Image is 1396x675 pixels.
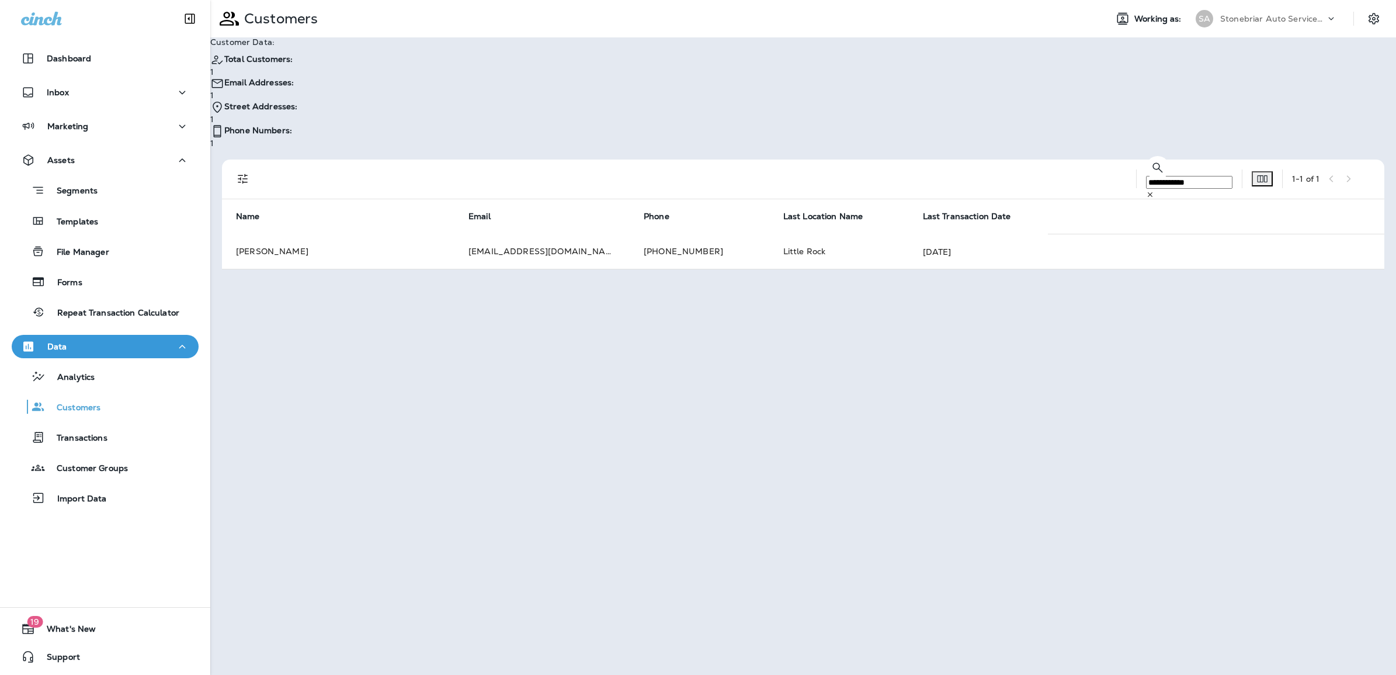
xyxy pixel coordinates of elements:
[12,148,199,172] button: Assets
[923,212,1026,222] span: Last Transaction Date
[468,212,506,222] span: Email
[12,455,199,480] button: Customer Groups
[224,77,294,88] span: Email Addresses:
[210,67,297,77] p: 1
[47,88,69,97] p: Inbox
[909,234,1384,269] td: [DATE]
[46,278,82,289] p: Forms
[923,212,1011,221] span: Last Transaction Date
[12,81,199,104] button: Inbox
[210,115,297,124] p: 1
[210,37,297,47] p: Customer Data:
[236,212,275,222] span: Name
[45,463,128,475] p: Customer Groups
[644,212,685,222] span: Phone
[12,269,199,294] button: Forms
[454,234,630,269] td: [EMAIL_ADDRESS][DOMAIN_NAME]
[45,217,98,228] p: Templates
[46,494,107,505] p: Import Data
[45,403,100,414] p: Customers
[47,122,88,131] p: Marketing
[468,212,491,221] span: Email
[27,616,43,628] span: 19
[45,433,107,444] p: Transactions
[236,212,260,221] span: Name
[47,155,75,165] p: Assets
[12,364,199,389] button: Analytics
[12,645,199,669] button: Support
[1292,174,1319,184] div: 1 - 1 of 1
[12,300,199,324] button: Repeat Transaction Calculator
[1252,171,1273,186] button: Edit Fields
[45,247,109,258] p: File Manager
[783,212,863,221] span: Last Location Name
[12,115,199,138] button: Marketing
[173,7,206,30] button: Collapse Sidebar
[47,54,91,63] p: Dashboard
[783,212,878,222] span: Last Location Name
[46,308,179,319] p: Repeat Transaction Calculator
[12,178,199,203] button: Segments
[12,209,199,233] button: Templates
[231,167,255,191] button: Filters
[224,54,293,64] span: Total Customers:
[210,91,297,100] p: 1
[12,335,199,358] button: Data
[12,486,199,510] button: Import Data
[35,624,96,638] span: What's New
[644,212,669,221] span: Phone
[12,617,199,641] button: 19What's New
[210,139,297,148] p: 1
[783,246,826,257] span: Little Rock
[1363,8,1384,29] button: Settings
[224,101,297,112] span: Street Addresses:
[45,186,98,198] p: Segments
[12,239,199,264] button: File Manager
[1146,156,1169,179] button: Collapse Search
[35,652,80,666] span: Support
[12,425,199,449] button: Transactions
[1134,14,1184,24] span: Working as:
[12,394,199,419] button: Customers
[12,47,199,70] button: Dashboard
[239,10,318,27] p: Customers
[222,234,454,269] td: [PERSON_NAME]
[46,372,95,383] p: Analytics
[1220,14,1325,23] p: Stonebriar Auto Services Group
[224,125,292,136] span: Phone Numbers:
[1196,10,1213,27] div: SA
[630,234,769,269] td: [PHONE_NUMBER]
[47,342,67,351] p: Data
